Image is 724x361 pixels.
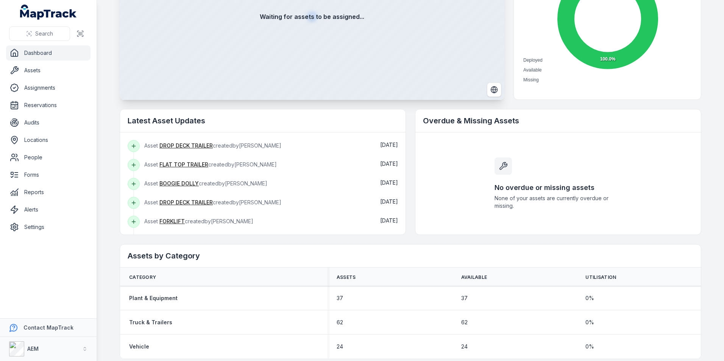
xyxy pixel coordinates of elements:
[6,150,90,165] a: People
[128,251,693,261] h2: Assets by Category
[523,58,543,63] span: Deployed
[144,218,253,224] span: Asset created by [PERSON_NAME]
[159,180,199,187] a: BOOGIE DOLLY
[144,161,277,168] span: Asset created by [PERSON_NAME]
[9,26,70,41] button: Search
[380,217,398,224] span: [DATE]
[6,132,90,148] a: Locations
[461,294,468,302] span: 37
[23,324,73,331] strong: Contact MapTrack
[6,45,90,61] a: Dashboard
[129,343,149,350] a: Vehicle
[380,160,398,167] time: 20/08/2025, 10:08:45 am
[495,182,622,193] h3: No overdue or missing assets
[585,294,594,302] span: 0 %
[159,161,208,168] a: FLAT TOP TRAILER
[6,167,90,182] a: Forms
[129,274,156,280] span: Category
[523,77,539,82] span: Missing
[461,274,487,280] span: Available
[337,343,343,350] span: 24
[144,180,267,187] span: Asset created by [PERSON_NAME]
[423,115,693,126] h2: Overdue & Missing Assets
[461,319,468,326] span: 62
[495,195,622,210] span: None of your assets are currently overdue or missing.
[129,319,172,326] a: Truck & Trailers
[144,142,281,149] span: Asset created by [PERSON_NAME]
[380,198,398,205] span: [DATE]
[129,294,178,302] a: Plant & Equipment
[380,160,398,167] span: [DATE]
[523,67,541,73] span: Available
[6,80,90,95] a: Assignments
[144,199,281,205] span: Asset created by [PERSON_NAME]
[487,82,501,97] button: Switch to Satellite View
[27,345,39,352] strong: AEM
[585,343,594,350] span: 0 %
[585,274,616,280] span: Utilisation
[380,198,398,205] time: 20/08/2025, 10:08:45 am
[6,219,90,235] a: Settings
[20,5,77,20] a: MapTrack
[337,294,343,302] span: 37
[337,274,356,280] span: Assets
[380,179,398,186] span: [DATE]
[260,12,364,21] strong: Waiting for assets to be assigned...
[380,142,398,148] time: 20/08/2025, 10:08:45 am
[159,199,213,206] a: DROP DECK TRAILER
[159,218,185,225] a: FORKLIFT
[585,319,594,326] span: 0 %
[6,185,90,200] a: Reports
[380,179,398,186] time: 20/08/2025, 10:08:45 am
[6,98,90,113] a: Reservations
[6,63,90,78] a: Assets
[6,202,90,217] a: Alerts
[461,343,468,350] span: 24
[128,115,398,126] h2: Latest Asset Updates
[6,115,90,130] a: Audits
[380,217,398,224] time: 20/08/2025, 10:08:45 am
[159,142,213,149] a: DROP DECK TRAILER
[380,142,398,148] span: [DATE]
[35,30,53,37] span: Search
[337,319,343,326] span: 62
